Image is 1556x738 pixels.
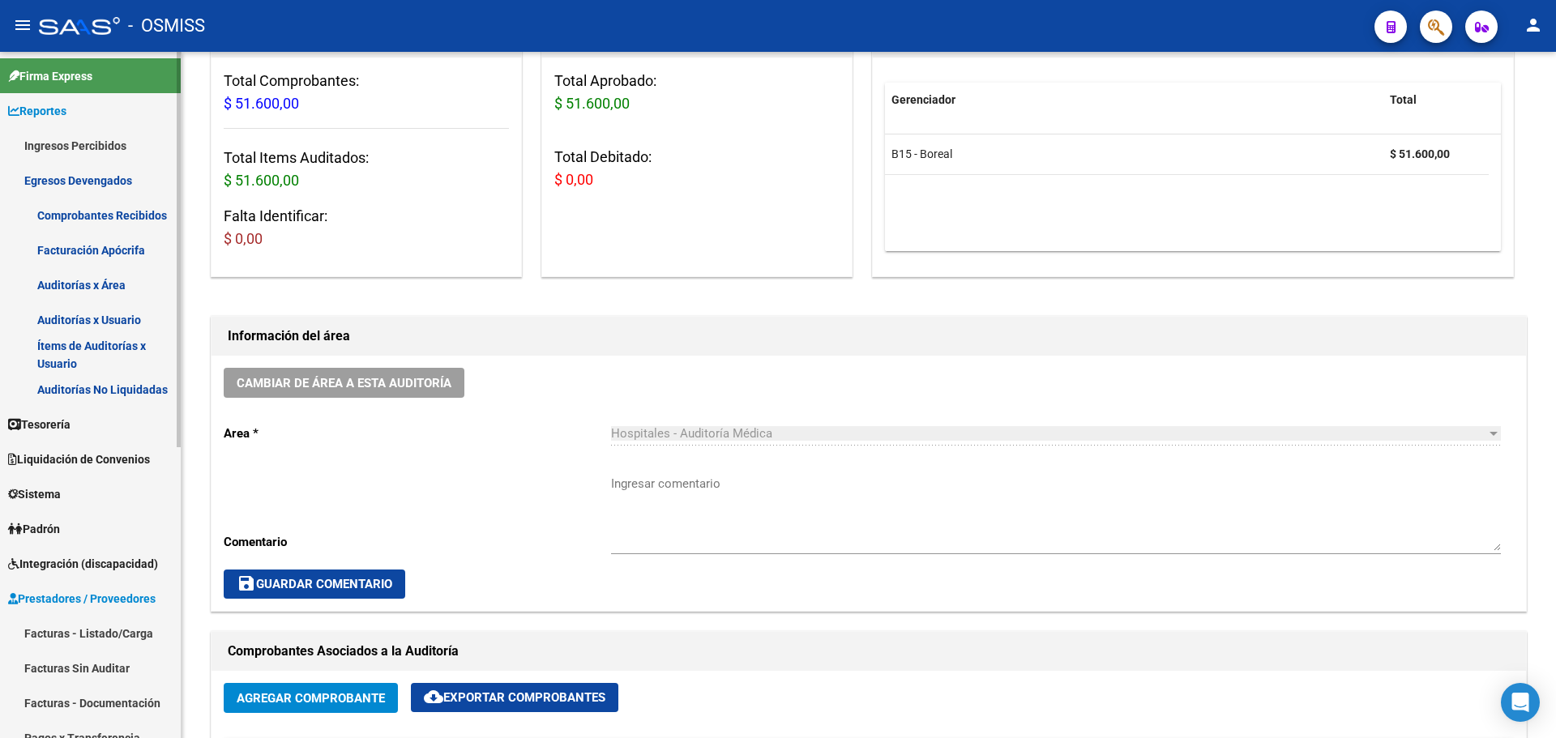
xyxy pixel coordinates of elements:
[13,15,32,35] mat-icon: menu
[8,102,66,120] span: Reportes
[1501,683,1540,722] div: Open Intercom Messenger
[237,691,385,706] span: Agregar Comprobante
[1390,93,1417,106] span: Total
[224,95,299,112] span: $ 51.600,00
[411,683,618,712] button: Exportar Comprobantes
[224,533,611,551] p: Comentario
[8,590,156,608] span: Prestadores / Proveedores
[1524,15,1543,35] mat-icon: person
[424,687,443,706] mat-icon: cloud_download
[228,638,1510,664] h1: Comprobantes Asociados a la Auditoría
[237,577,392,591] span: Guardar Comentario
[224,569,405,599] button: Guardar Comentario
[554,146,840,191] h3: Total Debitado:
[8,555,158,573] span: Integración (discapacidad)
[224,368,464,398] button: Cambiar de área a esta auditoría
[237,574,256,593] mat-icon: save
[885,83,1383,117] datatable-header-cell: Gerenciador
[8,67,92,85] span: Firma Express
[224,70,509,115] h3: Total Comprobantes:
[891,147,952,160] span: B15 - Boreal
[554,95,630,112] span: $ 51.600,00
[224,172,299,189] span: $ 51.600,00
[237,376,451,390] span: Cambiar de área a esta auditoría
[224,683,398,713] button: Agregar Comprobante
[8,520,60,538] span: Padrón
[424,690,605,705] span: Exportar Comprobantes
[8,450,150,468] span: Liquidación de Convenios
[224,205,509,250] h3: Falta Identificar:
[228,323,1510,349] h1: Información del área
[554,171,593,188] span: $ 0,00
[224,230,263,247] span: $ 0,00
[224,424,611,442] p: Area *
[224,147,509,192] h3: Total Items Auditados:
[8,485,61,503] span: Sistema
[611,426,772,441] span: Hospitales - Auditoría Médica
[554,70,840,115] h3: Total Aprobado:
[8,416,71,433] span: Tesorería
[1383,83,1489,117] datatable-header-cell: Total
[128,8,205,44] span: - OSMISS
[1390,147,1450,160] strong: $ 51.600,00
[891,93,955,106] span: Gerenciador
